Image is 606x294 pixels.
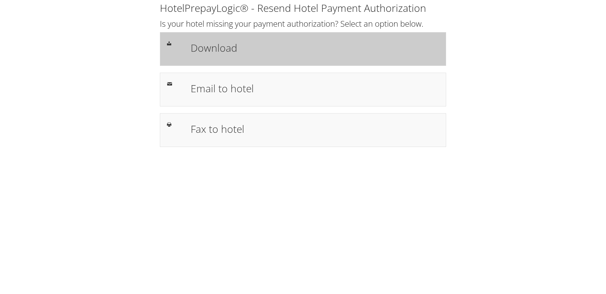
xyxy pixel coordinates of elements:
[191,81,439,96] h1: Email to hotel
[160,18,446,29] h2: Is your hotel missing your payment authorization? Select an option below.
[160,32,446,66] a: Download
[160,1,446,15] h1: HotelPrepayLogic® - Resend Hotel Payment Authorization
[160,73,446,106] a: Email to hotel
[191,121,439,137] h1: Fax to hotel
[191,40,439,55] h1: Download
[160,113,446,147] a: Fax to hotel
